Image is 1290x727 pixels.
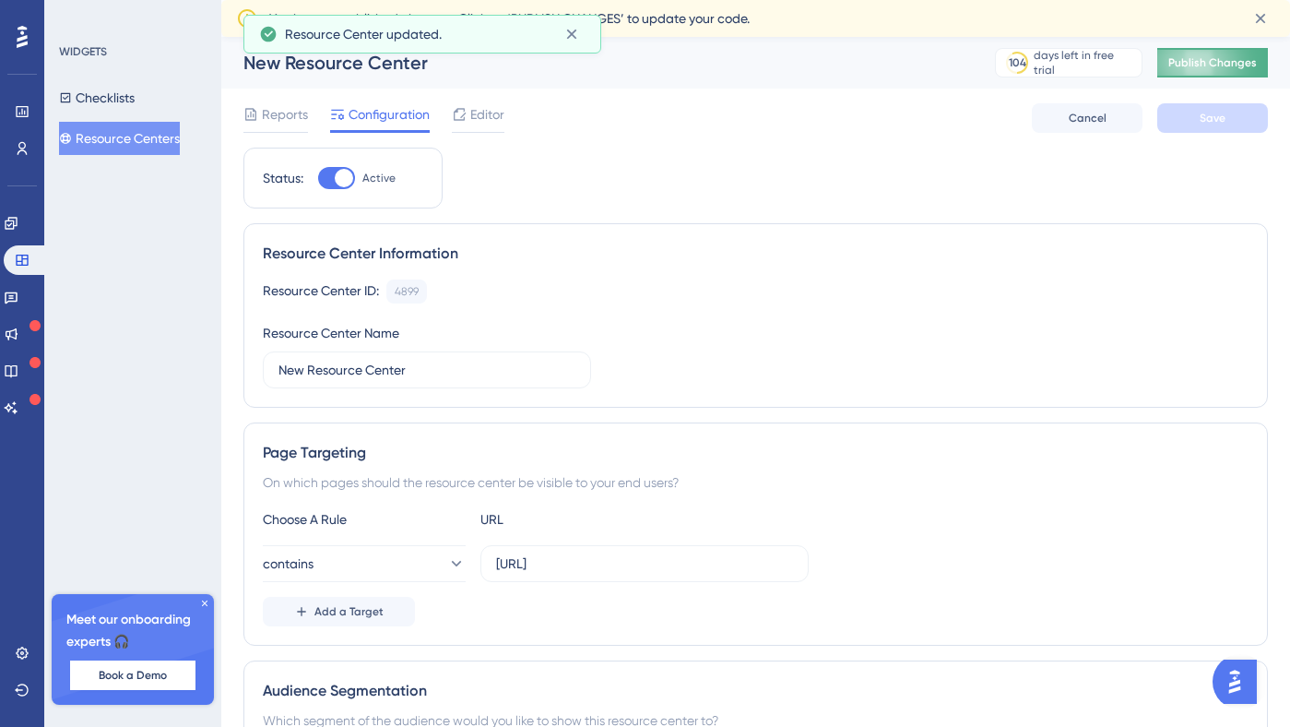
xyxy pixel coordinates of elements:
span: Cancel [1069,111,1107,125]
span: Configuration [349,103,430,125]
button: contains [263,545,466,582]
input: yourwebsite.com/path [496,554,793,574]
div: URL [480,508,683,530]
span: Reports [262,103,308,125]
div: Resource Center ID: [263,280,379,304]
button: Add a Target [263,597,415,626]
div: Status: [263,167,303,189]
button: Publish Changes [1157,48,1268,77]
span: Resource Center updated. [285,23,442,45]
div: Resource Center Name [263,322,399,344]
input: Type your Resource Center name [278,360,575,380]
span: Editor [470,103,504,125]
span: Save [1200,111,1225,125]
span: Book a Demo [99,668,167,683]
span: Meet our onboarding experts 🎧 [66,609,199,653]
iframe: UserGuiding AI Assistant Launcher [1213,654,1268,709]
button: Resource Centers [59,122,180,155]
span: contains [263,553,314,575]
div: Page Targeting [263,442,1249,464]
span: You have unpublished changes. Click on ‘PUBLISH CHANGES’ to update your code. [269,7,750,30]
span: Publish Changes [1168,55,1257,70]
div: New Resource Center [243,50,949,76]
div: Audience Segmentation [263,680,1249,702]
div: days left in free trial [1034,48,1136,77]
button: Cancel [1032,103,1142,133]
div: 104 [1009,55,1026,70]
div: 4899 [395,284,419,299]
span: Add a Target [314,604,384,619]
div: WIDGETS [59,44,107,59]
button: Save [1157,103,1268,133]
div: On which pages should the resource center be visible to your end users? [263,471,1249,494]
div: Resource Center Information [263,243,1249,265]
div: Choose A Rule [263,508,466,530]
span: Active [362,171,396,185]
button: Checklists [59,81,135,114]
button: Book a Demo [70,661,195,690]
